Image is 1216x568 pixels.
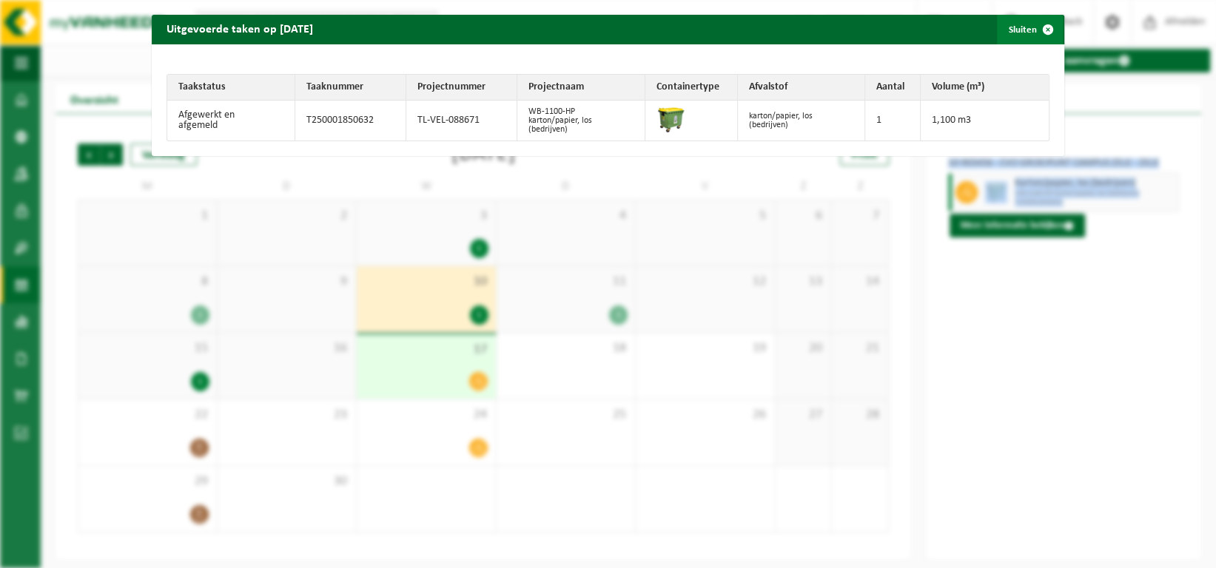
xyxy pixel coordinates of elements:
td: WB-1100-HP karton/papier, los (bedrijven) [517,101,645,141]
th: Projectnaam [517,75,645,101]
h2: Uitgevoerde taken op [DATE] [152,15,328,43]
td: karton/papier, los (bedrijven) [738,101,866,141]
th: Volume (m³) [921,75,1049,101]
td: 1 [865,101,921,141]
button: Sluiten [997,15,1063,44]
th: Taaknummer [295,75,406,101]
td: TL-VEL-088671 [406,101,517,141]
th: Afvalstof [738,75,866,101]
img: WB-1100-HPE-GN-50 [656,104,686,134]
td: 1,100 m3 [921,101,1049,141]
td: T250001850632 [295,101,406,141]
th: Projectnummer [406,75,517,101]
th: Aantal [865,75,921,101]
th: Containertype [645,75,738,101]
td: Afgewerkt en afgemeld [167,101,295,141]
th: Taakstatus [167,75,295,101]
